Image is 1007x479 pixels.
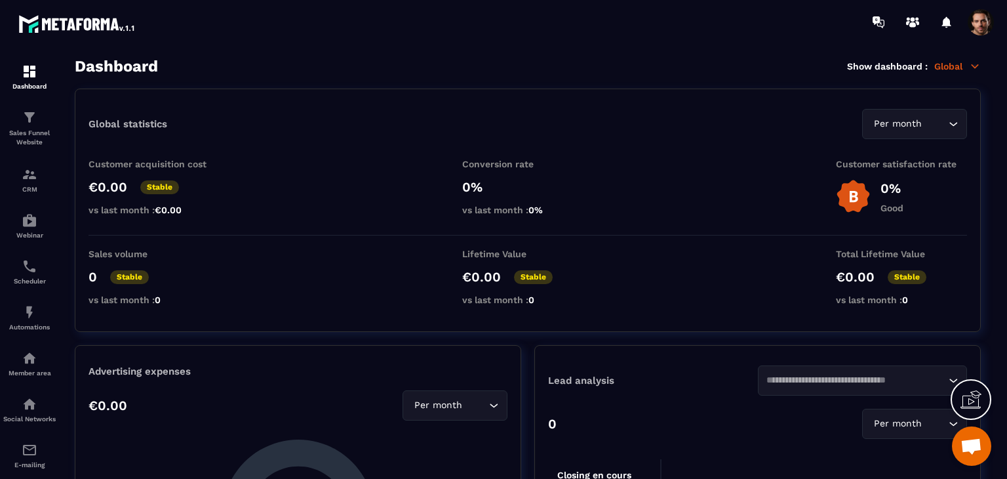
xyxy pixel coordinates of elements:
p: Automations [3,323,56,331]
input: Search for option [465,398,486,413]
p: 0% [880,180,903,196]
a: automationsautomationsAutomations [3,295,56,341]
img: scheduler [22,259,37,274]
img: logo [18,12,136,35]
p: Total Lifetime Value [836,249,967,259]
div: Search for option [403,390,507,421]
p: E-mailing [3,461,56,469]
p: Dashboard [3,83,56,90]
img: email [22,442,37,458]
a: automationsautomationsMember area [3,341,56,386]
p: Show dashboard : [847,61,928,72]
p: Advertising expenses [89,365,507,377]
a: formationformationCRM [3,157,56,203]
p: Stable [140,180,179,194]
p: vs last month : [836,295,967,305]
img: formation [22,110,37,125]
span: Per month [871,417,924,431]
span: 0 [902,295,908,305]
p: Global [934,60,981,72]
p: €0.00 [89,179,127,195]
span: Per month [871,117,924,131]
p: Sales Funnel Website [3,129,56,147]
a: emailemailE-mailing [3,432,56,478]
span: 0% [528,205,543,215]
img: automations [22,213,37,228]
p: 0% [462,179,593,195]
p: vs last month : [462,205,593,215]
p: Sales volume [89,249,220,259]
img: formation [22,167,37,182]
p: €0.00 [89,398,127,413]
span: 0 [528,295,534,305]
p: Good [880,203,903,213]
a: formationformationDashboard [3,54,56,100]
div: Search for option [862,409,967,439]
div: Search for option [862,109,967,139]
img: social-network [22,396,37,412]
p: Webinar [3,232,56,239]
a: social-networksocial-networkSocial Networks [3,386,56,432]
p: 0 [89,269,97,285]
p: €0.00 [836,269,875,285]
img: b-badge-o.b3b20ee6.svg [836,179,871,214]
p: Scheduler [3,278,56,285]
div: Mở cuộc trò chuyện [952,427,991,466]
h3: Dashboard [75,57,158,75]
a: automationsautomationsWebinar [3,203,56,249]
a: formationformationSales Funnel Website [3,100,56,157]
a: schedulerschedulerScheduler [3,249,56,295]
p: Stable [514,270,553,284]
input: Search for option [766,373,946,388]
span: 0 [155,295,161,305]
img: automations [22,304,37,320]
div: Search for option [758,365,968,396]
p: Stable [888,270,926,284]
p: Member area [3,369,56,377]
p: €0.00 [462,269,501,285]
p: 0 [548,416,557,432]
img: formation [22,64,37,79]
p: Customer satisfaction rate [836,159,967,169]
p: Conversion rate [462,159,593,169]
p: Customer acquisition cost [89,159,220,169]
p: Stable [110,270,149,284]
span: €0.00 [155,205,182,215]
input: Search for option [924,417,945,431]
p: Global statistics [89,118,167,130]
p: vs last month : [462,295,593,305]
p: Social Networks [3,415,56,423]
p: Lead analysis [548,375,758,386]
p: Lifetime Value [462,249,593,259]
p: vs last month : [89,205,220,215]
img: automations [22,350,37,366]
input: Search for option [924,117,945,131]
p: vs last month : [89,295,220,305]
p: CRM [3,186,56,193]
span: Per month [411,398,465,413]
